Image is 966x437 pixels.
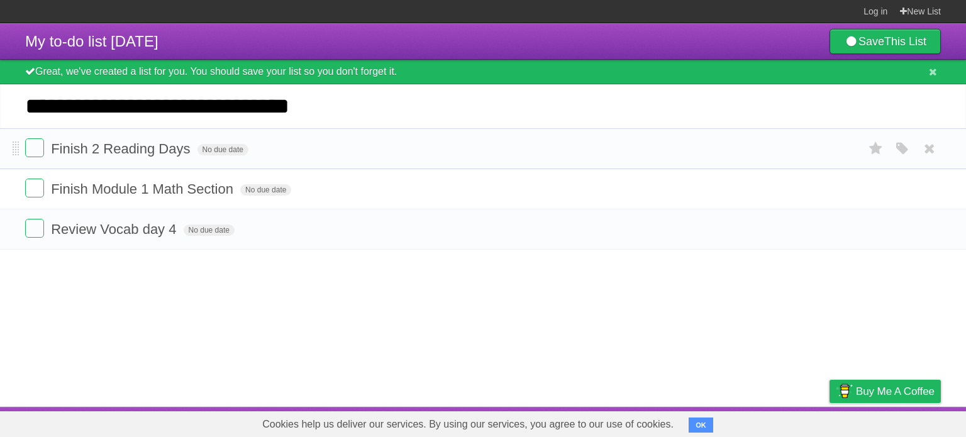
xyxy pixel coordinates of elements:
[830,380,941,403] a: Buy me a coffee
[25,179,44,197] label: Done
[25,138,44,157] label: Done
[51,181,236,197] span: Finish Module 1 Math Section
[864,138,888,159] label: Star task
[197,144,248,155] span: No due date
[770,410,798,434] a: Terms
[240,184,291,196] span: No due date
[689,418,713,433] button: OK
[856,380,935,402] span: Buy me a coffee
[25,219,44,238] label: Done
[704,410,755,434] a: Developers
[884,35,926,48] b: This List
[250,412,686,437] span: Cookies help us deliver our services. By using our services, you agree to our use of cookies.
[862,410,941,434] a: Suggest a feature
[25,33,158,50] span: My to-do list [DATE]
[830,29,941,54] a: SaveThis List
[51,221,179,237] span: Review Vocab day 4
[184,224,235,236] span: No due date
[51,141,193,157] span: Finish 2 Reading Days
[813,410,846,434] a: Privacy
[836,380,853,402] img: Buy me a coffee
[662,410,689,434] a: About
